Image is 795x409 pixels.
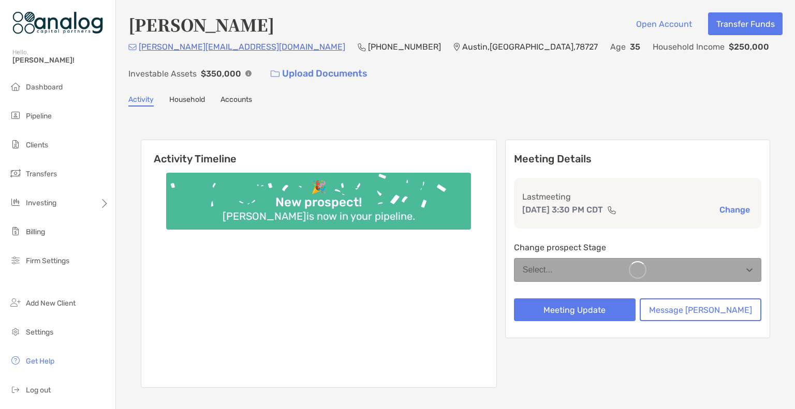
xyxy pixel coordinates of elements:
[729,40,769,53] p: $250,000
[640,298,761,321] button: Message [PERSON_NAME]
[26,170,57,178] span: Transfers
[9,109,22,122] img: pipeline icon
[607,206,616,214] img: communication type
[358,43,366,51] img: Phone Icon
[716,204,753,215] button: Change
[128,95,154,107] a: Activity
[9,138,22,150] img: clients icon
[26,256,69,265] span: Firm Settings
[514,153,761,165] p: Meeting Details
[26,228,45,236] span: Billing
[514,241,761,254] p: Change prospect Stage
[26,328,53,337] span: Settings
[610,40,626,53] p: Age
[9,325,22,338] img: settings icon
[9,196,22,208] img: investing icon
[201,67,241,80] p: $350,000
[271,195,366,210] div: New prospect!
[9,383,22,396] img: logout icon
[514,298,636,321] button: Meeting Update
[128,12,274,36] h4: [PERSON_NAME]
[271,70,279,78] img: button icon
[141,140,496,165] h6: Activity Timeline
[169,95,205,107] a: Household
[26,299,76,308] span: Add New Client
[12,56,109,65] span: [PERSON_NAME]!
[128,44,137,50] img: Email Icon
[453,43,460,51] img: Location Icon
[368,40,441,53] p: [PHONE_NUMBER]
[9,254,22,266] img: firm-settings icon
[26,357,54,366] span: Get Help
[220,95,252,107] a: Accounts
[245,70,252,77] img: Info Icon
[522,203,603,216] p: [DATE] 3:30 PM CDT
[9,225,22,237] img: billing icon
[307,180,331,195] div: 🎉
[26,112,52,120] span: Pipeline
[630,40,640,53] p: 35
[12,4,103,41] img: Zoe Logo
[26,83,63,92] span: Dashboard
[218,210,419,222] div: [PERSON_NAME] is now in your pipeline.
[628,12,700,35] button: Open Account
[26,141,48,149] span: Clients
[653,40,725,53] p: Household Income
[9,296,22,309] img: add_new_client icon
[26,199,56,207] span: Investing
[139,40,345,53] p: [PERSON_NAME][EMAIL_ADDRESS][DOMAIN_NAME]
[9,167,22,179] img: transfers icon
[9,80,22,93] img: dashboard icon
[522,190,753,203] p: Last meeting
[128,67,197,80] p: Investable Assets
[708,12,783,35] button: Transfer Funds
[264,63,374,85] a: Upload Documents
[9,354,22,367] img: get-help icon
[462,40,598,53] p: Austin , [GEOGRAPHIC_DATA] , 78727
[26,386,51,395] span: Log out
